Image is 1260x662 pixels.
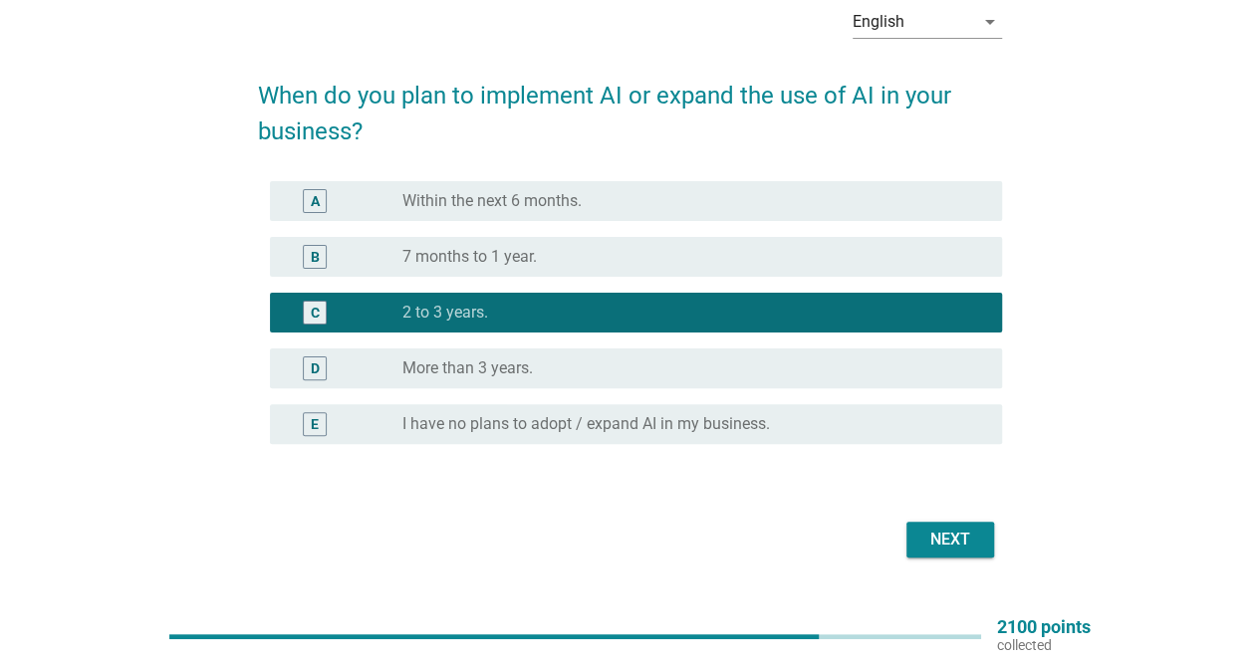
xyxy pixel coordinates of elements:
[311,414,319,435] div: E
[906,522,994,557] button: Next
[258,58,1002,149] h2: When do you plan to implement AI or expand the use of AI in your business?
[311,247,320,268] div: B
[402,191,582,211] label: Within the next 6 months.
[978,10,1002,34] i: arrow_drop_down
[311,303,320,324] div: C
[402,414,770,434] label: I have no plans to adopt / expand AI in my business.
[311,358,320,379] div: D
[922,528,978,552] div: Next
[402,303,488,323] label: 2 to 3 years.
[402,358,533,378] label: More than 3 years.
[853,13,904,31] div: English
[997,618,1091,636] p: 2100 points
[402,247,537,267] label: 7 months to 1 year.
[997,636,1091,654] p: collected
[311,191,320,212] div: A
